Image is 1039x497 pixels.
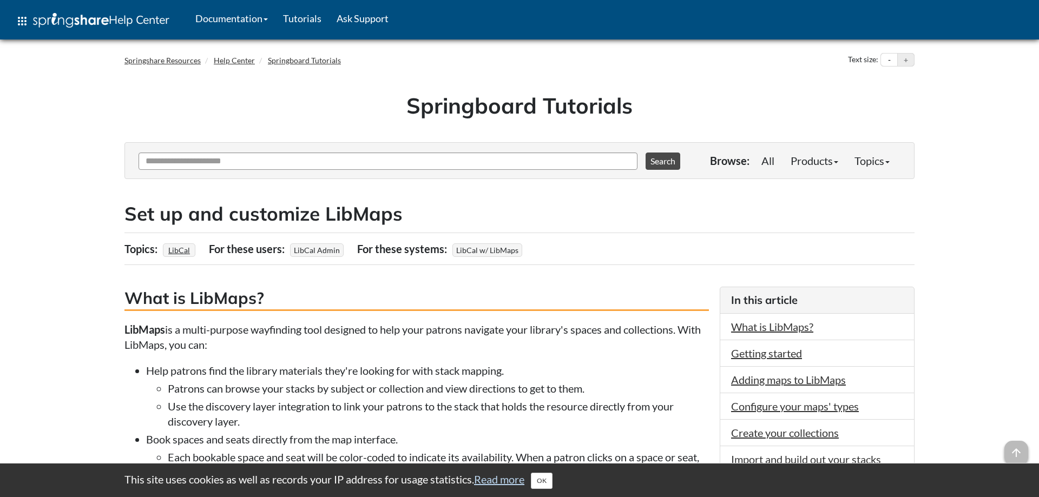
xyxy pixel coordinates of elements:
[782,150,846,171] a: Products
[124,56,201,65] a: Springshare Resources
[452,243,522,257] span: LibCal w/ LibMaps
[124,201,915,227] h2: Set up and customize LibMaps
[214,56,255,65] a: Help Center
[881,54,897,67] button: Decrease text size
[898,54,914,67] button: Increase text size
[731,453,881,466] a: Import and build out your stacks
[731,320,813,333] a: What is LibMaps?
[124,287,709,311] h3: What is LibMaps?
[846,53,880,67] div: Text size:
[268,56,341,65] a: Springboard Tutorials
[16,15,29,28] span: apps
[114,472,925,489] div: This site uses cookies as well as records your IP address for usage statistics.
[646,153,680,170] button: Search
[133,90,906,121] h1: Springboard Tutorials
[124,323,165,336] strong: LibMaps
[209,238,287,259] div: For these users:
[710,153,749,168] p: Browse:
[846,150,898,171] a: Topics
[167,242,192,258] a: LibCal
[33,13,109,28] img: Springshare
[1004,441,1028,465] span: arrow_upward
[8,5,177,37] a: apps Help Center
[146,363,709,429] li: Help patrons find the library materials they're looking for with stack mapping.
[124,238,160,259] div: Topics:
[474,473,524,486] a: Read more
[168,449,709,480] li: Each bookable space and seat will be color-coded to indicate its availability. When a patron clic...
[290,243,344,257] span: LibCal Admin
[531,473,553,489] button: Close
[357,238,450,259] div: For these systems:
[1004,442,1028,455] a: arrow_upward
[731,373,846,386] a: Adding maps to LibMaps
[168,381,709,396] li: Patrons can browse your stacks by subject or collection and view directions to get to them.
[109,12,169,26] span: Help Center
[329,5,396,32] a: Ask Support
[753,150,782,171] a: All
[731,347,802,360] a: Getting started
[124,322,709,352] p: ​​​​​​is a multi-purpose wayfinding tool designed to help your patrons navigate your library's sp...
[146,432,709,480] li: Book spaces and seats directly from the map interface.
[731,293,903,308] h3: In this article
[731,426,839,439] a: Create your collections
[168,399,709,429] li: Use the discovery layer integration to link your patrons to the stack that holds the resource dir...
[731,400,859,413] a: Configure your maps' types
[275,5,329,32] a: Tutorials
[188,5,275,32] a: Documentation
